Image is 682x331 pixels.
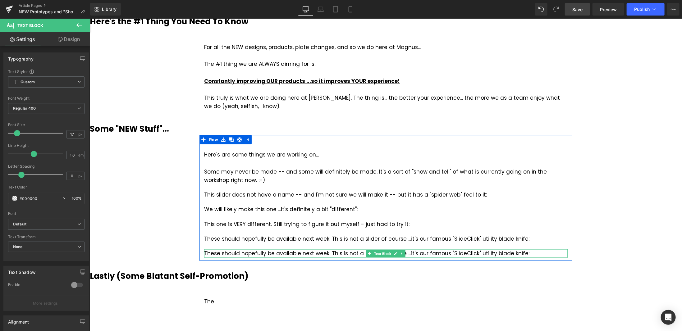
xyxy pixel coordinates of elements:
a: Remove Row [146,116,154,126]
a: Design [46,32,91,46]
div: Letter Spacing [8,164,85,169]
span: Text Block [283,231,303,239]
div: Text Transform [8,235,85,239]
a: Expand / Collapse [309,231,316,239]
a: New Library [90,3,121,16]
div: Font Size [8,123,85,127]
input: Color [20,195,59,202]
div: The [114,279,478,288]
span: Save [572,6,583,13]
div: We will likely make this one ...it's definitely a bit "different": [114,187,478,195]
a: Mobile [343,3,358,16]
div: Line Height [8,143,85,148]
div: Open Intercom Messenger [661,310,676,325]
div: Alignment [8,316,29,324]
b: None [13,244,23,249]
div: For all the NEW designs, products, plate changes, and so we do here at Magnus... [114,25,478,92]
div: The #1 thing we are ALWAYS aiming for is: [114,41,478,50]
div: Font [8,211,85,216]
button: Redo [550,3,562,16]
span: NEW Prototypes and "Shop Update" [19,9,78,14]
span: Preview [600,6,617,13]
a: Article Pages [19,3,90,8]
div: Text Color [8,185,85,189]
a: Save row [130,116,138,126]
div: Some may never be made -- and some will definitely be made. It's a sort of "show and tell" of wha... [114,149,478,166]
span: Text Block [17,23,43,28]
u: Constantly improving OUR products ...so it improves YOUR experience! [114,59,310,66]
div: Typography [8,53,34,61]
span: Row [118,116,130,126]
div: Here's are some things we are working on... [114,132,478,166]
button: More settings [4,296,89,311]
button: More [667,3,680,16]
span: Library [102,7,117,12]
a: Laptop [313,3,328,16]
span: px [78,132,84,136]
p: More settings [33,301,58,306]
div: Enable [8,282,65,289]
span: px [78,174,84,178]
div: This one is VERY different. Still trying to figure it out myself - just had to try it: [114,202,478,210]
div: Font Weight [8,96,85,101]
b: Custom [21,79,35,85]
div: This slider does not have a name -- and I'm not sure we will make it -- but it has a "spider web"... [114,172,478,180]
a: Tablet [328,3,343,16]
div: Text Shadow [8,266,35,275]
a: Preview [593,3,624,16]
div: Text Styles [8,69,85,74]
b: Regular 400 [13,106,36,111]
div: These should hopefully be available next week. This is not a slider of course ...it's our famous ... [114,216,478,224]
a: Desktop [298,3,313,16]
button: Publish [627,3,665,16]
div: % [69,193,84,204]
span: Publish [634,7,650,12]
button: Undo [535,3,547,16]
a: Clone Row [138,116,146,126]
i: Default [13,222,26,227]
div: This truly is what we are doing here at [PERSON_NAME]. The thing is... the better your experience... [114,75,478,92]
a: Expand / Collapse [154,116,162,126]
span: em [78,153,84,157]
